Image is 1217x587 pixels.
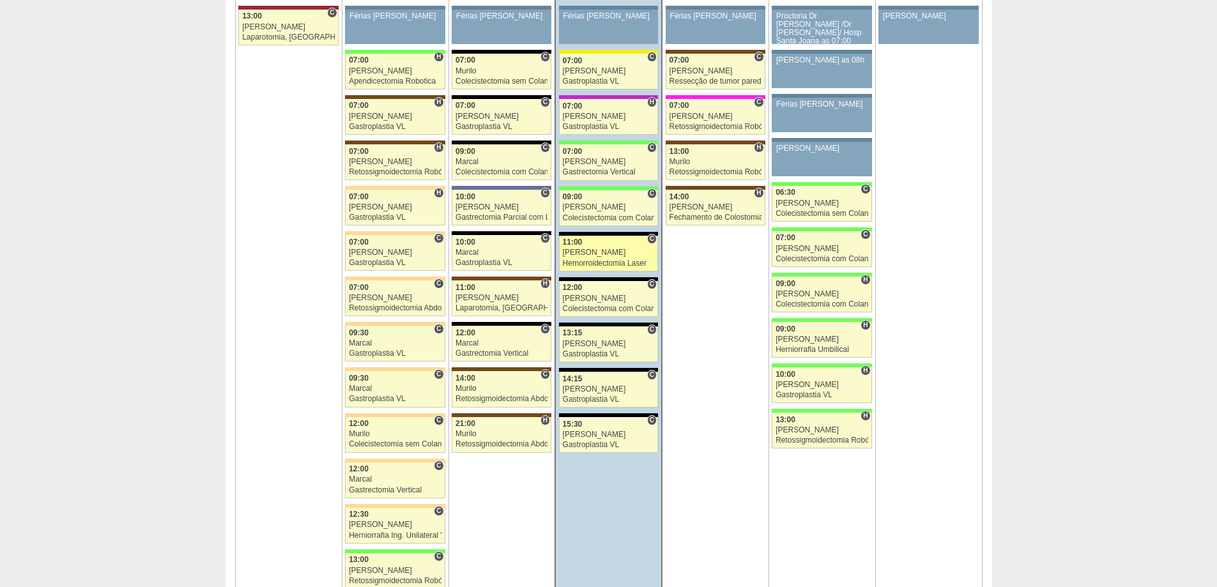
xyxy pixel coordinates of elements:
[345,459,445,462] div: Key: Bartira
[456,12,547,20] div: Férias [PERSON_NAME]
[455,430,547,438] div: Murilo
[559,144,658,180] a: C 07:00 [PERSON_NAME] Gastrectomia Vertical
[563,77,655,86] div: Gastroplastia VL
[455,158,547,166] div: Marcal
[434,461,443,471] span: Consultório
[345,549,445,553] div: Key: Brasil
[563,395,655,404] div: Gastroplastia VL
[452,326,551,362] a: C 12:00 Marcal Gastrectomia Vertical
[455,395,547,403] div: Retossigmoidectomia Abdominal VL
[452,413,551,417] div: Key: Santa Joana
[772,94,871,98] div: Key: Aviso
[452,50,551,54] div: Key: Blanc
[670,147,689,156] span: 13:00
[563,328,583,337] span: 13:15
[563,158,655,166] div: [PERSON_NAME]
[540,415,550,425] span: Hospital
[772,227,871,231] div: Key: Brasil
[776,436,868,445] div: Retossigmoidectomia Robótica
[861,320,870,330] span: Hospital
[772,142,871,176] a: [PERSON_NAME]
[563,305,655,313] div: Colecistectomia com Colangiografia VL
[776,346,868,354] div: Herniorrafia Umbilical
[349,555,369,564] span: 13:00
[772,318,871,322] div: Key: Brasil
[242,11,262,20] span: 13:00
[540,97,550,107] span: Consultório
[455,192,475,201] span: 10:00
[540,369,550,379] span: Consultório
[455,123,547,131] div: Gastroplastia VL
[345,413,445,417] div: Key: Bartira
[349,328,369,337] span: 09:30
[327,8,337,18] span: Consultório
[345,186,445,190] div: Key: Bartira
[452,190,551,225] a: C 10:00 [PERSON_NAME] Gastrectomia Parcial com Linfadenectomia
[349,168,441,176] div: Retossigmoidectomia Robótica
[776,199,868,208] div: [PERSON_NAME]
[455,294,547,302] div: [PERSON_NAME]
[455,168,547,176] div: Colecistectomia com Colangiografia VL
[776,370,795,379] span: 10:00
[345,235,445,271] a: C 07:00 [PERSON_NAME] Gastroplastia VL
[452,371,551,407] a: C 14:00 Murilo Retossigmoidectomia Abdominal VL
[772,98,871,132] a: Férias [PERSON_NAME]
[238,10,338,45] a: C 13:00 [PERSON_NAME] Laparotomia, [GEOGRAPHIC_DATA], Drenagem, Bridas VL
[349,248,441,257] div: [PERSON_NAME]
[776,12,868,46] div: Proctoria Dr [PERSON_NAME] /Dr [PERSON_NAME]/ Hosp Santa Joana as 07:00
[242,23,335,31] div: [PERSON_NAME]
[754,52,763,62] span: Consultório
[559,323,658,326] div: Key: Blanc
[349,577,441,585] div: Retossigmoidectomia Robótica
[776,233,795,242] span: 07:00
[666,54,765,89] a: C 07:00 [PERSON_NAME] Ressecção de tumor parede abdominal pélvica
[345,99,445,135] a: H 07:00 [PERSON_NAME] Gastroplastia VL
[878,10,978,44] a: [PERSON_NAME]
[345,50,445,54] div: Key: Brasil
[452,144,551,180] a: C 09:00 Marcal Colecistectomia com Colangiografia VL
[647,188,657,199] span: Consultório
[772,363,871,367] div: Key: Brasil
[434,415,443,425] span: Consultório
[772,54,871,88] a: [PERSON_NAME] as 08h
[349,339,441,347] div: Marcal
[559,232,658,236] div: Key: Blanc
[563,441,655,449] div: Gastroplastia VL
[452,231,551,235] div: Key: Blanc
[455,101,475,110] span: 07:00
[670,56,689,65] span: 07:00
[345,277,445,280] div: Key: Bartira
[776,300,868,309] div: Colecistectomia com Colangiografia VL
[563,56,583,65] span: 07:00
[559,326,658,362] a: C 13:15 [PERSON_NAME] Gastroplastia VL
[349,430,441,438] div: Murilo
[434,278,443,289] span: Consultório
[455,213,547,222] div: Gastrectomia Parcial com Linfadenectomia
[455,419,475,428] span: 21:00
[455,328,475,337] span: 12:00
[345,367,445,371] div: Key: Bartira
[349,213,441,222] div: Gastroplastia VL
[559,277,658,281] div: Key: Blanc
[647,97,657,107] span: Hospital
[670,12,761,20] div: Férias [PERSON_NAME]
[861,411,870,421] span: Hospital
[559,236,658,271] a: C 11:00 [PERSON_NAME] Hemorroidectomia Laser
[563,214,655,222] div: Colecistectomia com Colangiografia VL
[434,551,443,561] span: Consultório
[345,6,445,10] div: Key: Aviso
[670,168,762,176] div: Retossigmoidectomia Robótica
[434,369,443,379] span: Consultório
[670,158,762,166] div: Murilo
[666,190,765,225] a: H 14:00 [PERSON_NAME] Fechamento de Colostomia ou Enterostomia
[559,413,658,417] div: Key: Blanc
[559,10,658,44] a: Férias [PERSON_NAME]
[772,138,871,142] div: Key: Aviso
[455,248,547,257] div: Marcal
[776,56,868,65] div: [PERSON_NAME] as 08h
[540,52,550,62] span: Consultório
[349,419,369,428] span: 12:00
[455,349,547,358] div: Gastrectomia Vertical
[563,340,655,348] div: [PERSON_NAME]
[559,54,658,89] a: C 07:00 [PERSON_NAME] Gastroplastia VL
